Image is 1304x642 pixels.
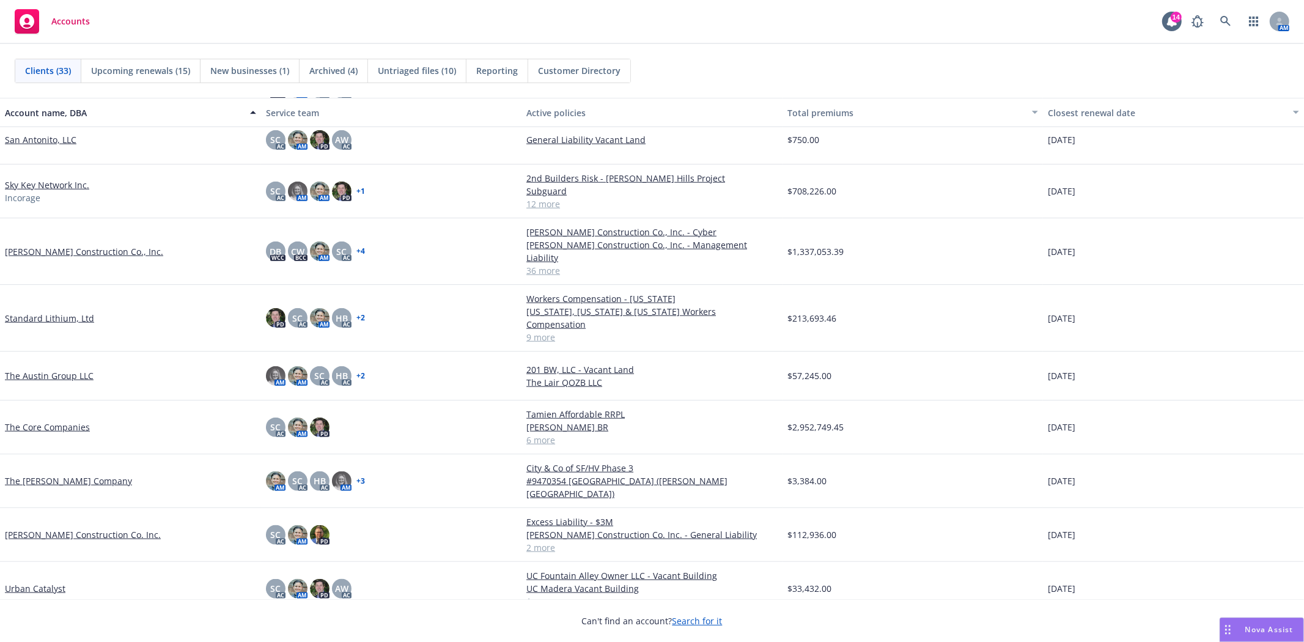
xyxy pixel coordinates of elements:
[526,569,778,582] a: UC Fountain Alley Owner LLC - Vacant Building
[787,185,836,197] span: $708,226.00
[335,133,348,146] span: AW
[526,185,778,197] a: Subguard
[1048,421,1075,434] span: [DATE]
[5,582,65,595] a: Urban Catalyst
[336,312,348,325] span: HB
[526,595,778,608] a: 1 more
[526,582,778,595] a: UC Madera Vacant Building
[288,130,308,150] img: photo
[356,314,365,322] a: + 2
[378,64,456,77] span: Untriaged files (10)
[310,242,330,261] img: photo
[787,528,836,541] span: $112,936.00
[1242,9,1266,34] a: Switch app
[356,478,365,485] a: + 3
[787,245,844,258] span: $1,337,053.39
[261,98,522,127] button: Service team
[526,363,778,376] a: 201 BW, LLC - Vacant Land
[526,421,778,434] a: [PERSON_NAME] BR
[526,226,778,238] a: [PERSON_NAME] Construction Co., Inc. - Cyber
[335,582,348,595] span: AW
[310,579,330,599] img: photo
[266,471,285,491] img: photo
[332,471,352,491] img: photo
[356,248,365,255] a: + 4
[526,515,778,528] a: Excess Liability - $3M
[1048,582,1075,595] span: [DATE]
[526,197,778,210] a: 12 more
[291,245,304,258] span: CW
[266,308,285,328] img: photo
[336,245,347,258] span: SC
[10,4,95,39] a: Accounts
[288,418,308,437] img: photo
[526,474,778,500] a: #9470354 [GEOGRAPHIC_DATA] ([PERSON_NAME][GEOGRAPHIC_DATA])
[526,434,778,446] a: 6 more
[51,17,90,26] span: Accounts
[314,369,325,382] span: SC
[787,582,831,595] span: $33,432.00
[314,474,326,487] span: HB
[1048,245,1075,258] span: [DATE]
[1048,474,1075,487] span: [DATE]
[310,182,330,201] img: photo
[526,408,778,421] a: Tamien Affordable RRPL
[270,528,281,541] span: SC
[526,106,778,119] div: Active policies
[526,541,778,554] a: 2 more
[310,525,330,545] img: photo
[1048,312,1075,325] span: [DATE]
[310,130,330,150] img: photo
[292,474,303,487] span: SC
[270,133,281,146] span: SC
[1048,185,1075,197] span: [DATE]
[266,366,285,386] img: photo
[1043,98,1304,127] button: Closest renewal date
[1048,106,1286,119] div: Closest renewal date
[526,238,778,264] a: [PERSON_NAME] Construction Co., Inc. - Management Liability
[787,106,1025,119] div: Total premiums
[356,188,365,195] a: + 1
[526,292,778,305] a: Workers Compensation - [US_STATE]
[288,525,308,545] img: photo
[288,366,308,386] img: photo
[787,474,827,487] span: $3,384.00
[309,64,358,77] span: Archived (4)
[5,106,243,119] div: Account name, DBA
[526,264,778,277] a: 36 more
[210,64,289,77] span: New businesses (1)
[356,372,365,380] a: + 2
[1245,624,1294,635] span: Nova Assist
[270,582,281,595] span: SC
[1214,9,1238,34] a: Search
[5,474,132,487] a: The [PERSON_NAME] Company
[526,133,778,146] a: General Liability Vacant Land
[521,98,783,127] button: Active policies
[270,245,281,258] span: DB
[526,528,778,541] a: [PERSON_NAME] Construction Co. Inc. - General Liability
[5,312,94,325] a: Standard Lithium, Ltd
[292,312,303,325] span: SC
[787,369,831,382] span: $57,245.00
[310,418,330,437] img: photo
[5,133,76,146] a: San Antonito, LLC
[5,191,40,204] span: Incorage
[1048,133,1075,146] span: [DATE]
[91,64,190,77] span: Upcoming renewals (15)
[5,245,163,258] a: [PERSON_NAME] Construction Co., Inc.
[288,579,308,599] img: photo
[787,421,844,434] span: $2,952,749.45
[672,615,723,627] a: Search for it
[1048,528,1075,541] span: [DATE]
[1171,12,1182,23] div: 14
[310,308,330,328] img: photo
[270,185,281,197] span: SC
[787,312,836,325] span: $213,693.46
[526,376,778,389] a: The Lair QOZB LLC
[526,462,778,474] a: City & Co of SF/HV Phase 3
